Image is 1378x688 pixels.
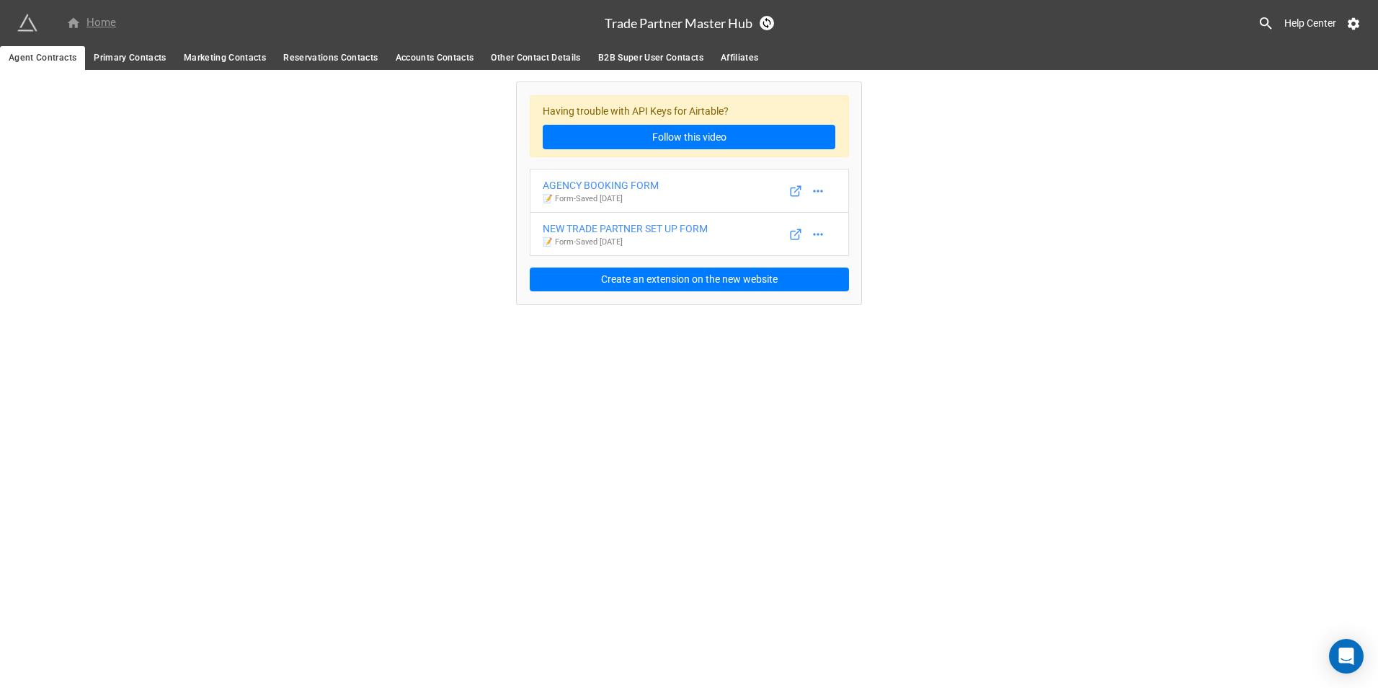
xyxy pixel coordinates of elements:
[530,268,849,292] button: Create an extension on the new website
[530,212,849,256] a: NEW TRADE PARTNER SET UP FORM📝 Form-Saved [DATE]
[605,17,752,30] h3: Trade Partner Master Hub
[530,95,849,158] div: Having trouble with API Keys for Airtable?
[9,50,76,66] span: Agent Contracts
[1274,10,1346,36] a: Help Center
[1329,639,1364,674] div: Open Intercom Messenger
[530,169,849,213] a: AGENCY BOOKING FORM📝 Form-Saved [DATE]
[721,50,759,66] span: Affiliates
[283,50,378,66] span: Reservations Contacts
[66,14,116,32] div: Home
[184,50,266,66] span: Marketing Contacts
[598,50,703,66] span: B2B Super User Contacts
[58,14,125,32] a: Home
[396,50,474,66] span: Accounts Contacts
[491,50,580,66] span: Other Contact Details
[94,50,166,66] span: Primary Contacts
[543,221,708,237] div: NEW TRADE PARTNER SET UP FORM
[543,177,659,193] div: AGENCY BOOKING FORM
[543,125,835,149] a: Follow this video
[17,13,37,33] img: miniextensions-icon.73ae0678.png
[543,193,659,205] p: 📝 Form - Saved [DATE]
[760,16,774,30] a: Sync Base Structure
[543,237,708,248] p: 📝 Form - Saved [DATE]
